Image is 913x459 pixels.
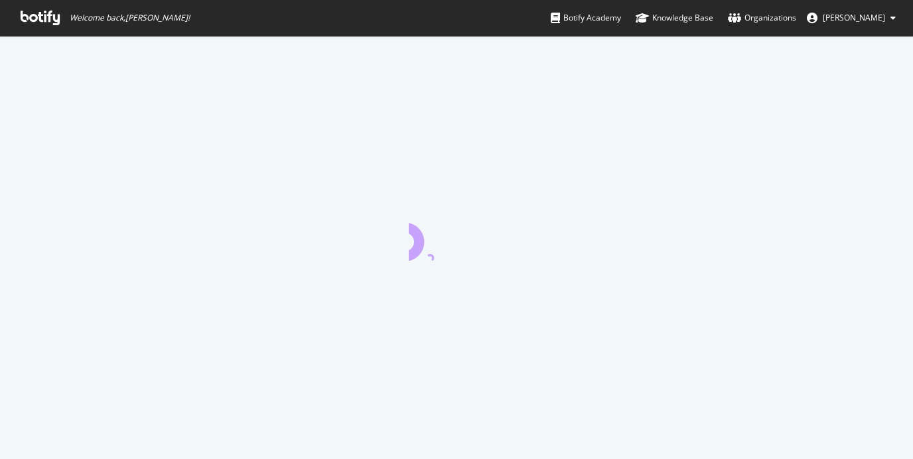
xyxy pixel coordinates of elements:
button: [PERSON_NAME] [796,7,906,29]
div: Organizations [728,11,796,25]
span: Annie Ye [823,12,885,23]
span: Welcome back, [PERSON_NAME] ! [70,13,190,23]
div: Knowledge Base [636,11,713,25]
div: animation [409,213,504,261]
div: Botify Academy [551,11,621,25]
